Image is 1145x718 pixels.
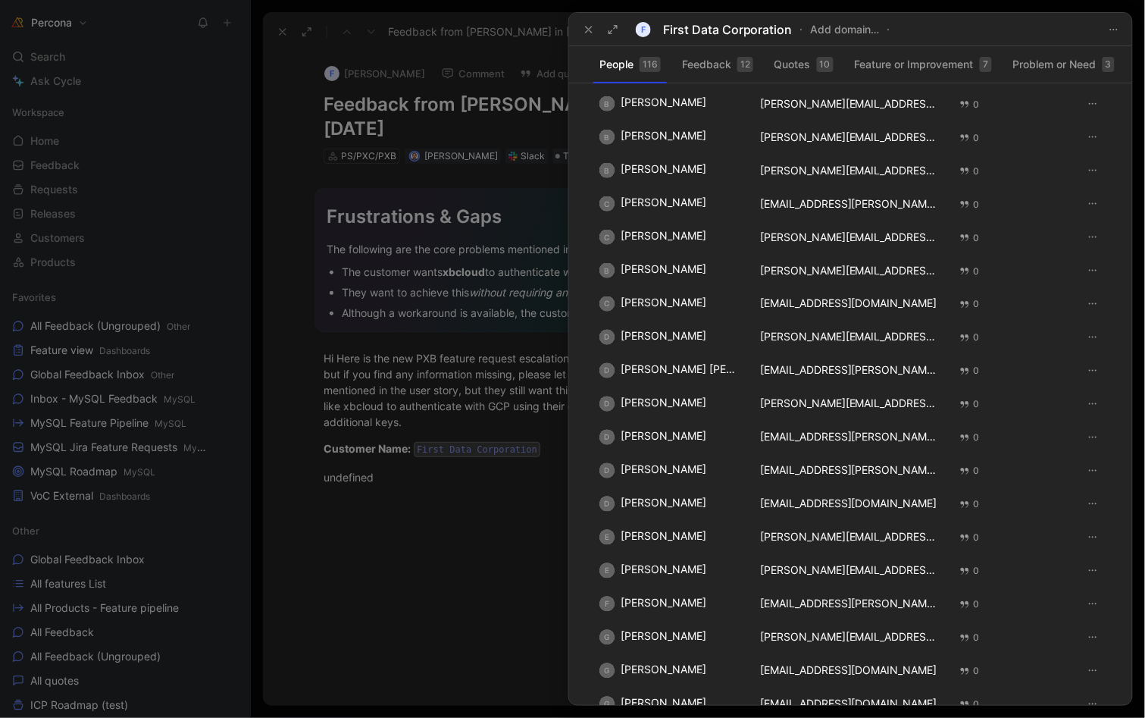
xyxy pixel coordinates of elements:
div: [PERSON_NAME][EMAIL_ADDRESS][PERSON_NAME][DOMAIN_NAME] [760,331,942,343]
div: 10 [817,57,834,72]
div: [PERSON_NAME][EMAIL_ADDRESS][PERSON_NAME][DOMAIN_NAME] [760,98,942,109]
div: [PERSON_NAME] [599,630,742,645]
div: 0 [959,264,979,279]
div: 0 [959,464,979,479]
div: 0 [959,164,979,179]
div: 12 [737,57,753,72]
div: [EMAIL_ADDRESS][PERSON_NAME][DOMAIN_NAME] [760,198,942,209]
div: B [599,263,615,278]
div: 0 [959,130,979,146]
div: [PERSON_NAME][EMAIL_ADDRESS][DOMAIN_NAME] [760,398,942,409]
div: G [599,697,615,712]
div: 0 [959,331,979,346]
div: [PERSON_NAME] [599,697,742,712]
div: 116 [640,57,661,72]
div: 0 [959,597,979,613]
div: D [599,397,615,412]
div: D [599,330,615,345]
div: C [599,196,615,212]
div: [PERSON_NAME][EMAIL_ADDRESS][DOMAIN_NAME] [760,632,942,643]
div: 0 [959,230,979,246]
div: [PERSON_NAME] [599,463,742,478]
div: 0 [959,197,979,212]
div: E [599,563,615,578]
div: [EMAIL_ADDRESS][DOMAIN_NAME] [760,298,942,309]
div: G [599,663,615,679]
div: [EMAIL_ADDRESS][PERSON_NAME][DOMAIN_NAME] [760,598,942,610]
div: B [599,163,615,178]
div: [PERSON_NAME][EMAIL_ADDRESS][PERSON_NAME][DOMAIN_NAME] [760,565,942,576]
div: G [599,630,615,645]
div: [PERSON_NAME] [599,96,742,111]
div: [PERSON_NAME][EMAIL_ADDRESS][PERSON_NAME][DOMAIN_NAME] [760,265,942,276]
button: People [593,52,667,77]
div: [PERSON_NAME] [599,597,742,612]
div: 0 [959,497,979,513]
button: Feedback [676,52,759,77]
div: 0 [959,631,979,646]
div: [PERSON_NAME][EMAIL_ADDRESS][DOMAIN_NAME] [760,231,942,243]
div: E [599,530,615,545]
div: [PERSON_NAME] [599,530,742,545]
div: [PERSON_NAME] [599,397,742,412]
div: [PERSON_NAME] [599,330,742,345]
div: B [599,96,615,111]
div: [PERSON_NAME][EMAIL_ADDRESS][PERSON_NAME][DOMAIN_NAME] [760,131,942,143]
div: [PERSON_NAME] [599,563,742,578]
div: 0 [959,364,979,379]
button: Quotes [768,52,840,77]
div: 3 [1103,57,1115,72]
div: [EMAIL_ADDRESS][PERSON_NAME][DOMAIN_NAME] [760,365,942,376]
div: [PERSON_NAME] [PERSON_NAME] [599,363,742,378]
div: D [599,463,615,478]
button: Add domain… [811,20,880,39]
div: [EMAIL_ADDRESS][PERSON_NAME][DOMAIN_NAME] [760,431,942,443]
div: F [636,22,651,37]
div: [PERSON_NAME] [599,663,742,679]
div: 0 [959,97,979,112]
div: [PERSON_NAME] [599,497,742,512]
div: 0 [959,397,979,412]
div: 0 [959,564,979,579]
div: [PERSON_NAME] [599,196,742,212]
div: B [599,130,615,145]
div: D [599,363,615,378]
div: [EMAIL_ADDRESS][PERSON_NAME][DOMAIN_NAME] [760,465,942,476]
div: [EMAIL_ADDRESS][DOMAIN_NAME] [760,498,942,509]
div: [PERSON_NAME][EMAIL_ADDRESS][PERSON_NAME][DOMAIN_NAME] [760,165,942,176]
div: 0 [959,431,979,446]
div: [PERSON_NAME] [599,296,742,312]
div: [EMAIL_ADDRESS][DOMAIN_NAME] [760,698,942,710]
div: First Data Corporation [663,20,793,39]
div: 0 [959,698,979,713]
div: D [599,497,615,512]
div: 0 [959,531,979,546]
div: [PERSON_NAME] [599,130,742,145]
div: [PERSON_NAME] [599,163,742,178]
div: [PERSON_NAME] [599,430,742,445]
div: [PERSON_NAME] [599,230,742,245]
div: [PERSON_NAME][EMAIL_ADDRESS][PERSON_NAME][DOMAIN_NAME] [760,531,942,543]
div: [PERSON_NAME] [599,263,742,278]
div: 0 [959,664,979,679]
button: Problem or Need [1007,52,1121,77]
div: C [599,230,615,245]
div: C [599,296,615,312]
div: [EMAIL_ADDRESS][DOMAIN_NAME] [760,665,942,676]
div: 7 [980,57,992,72]
div: F [599,597,615,612]
div: D [599,430,615,445]
div: 0 [959,297,979,312]
button: Feature or Improvement [849,52,998,77]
